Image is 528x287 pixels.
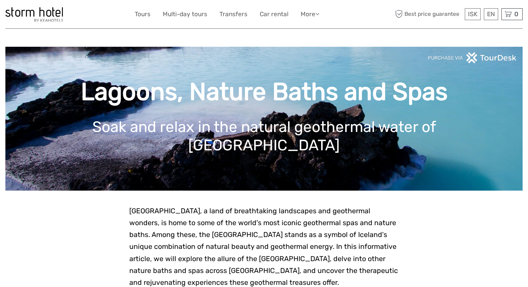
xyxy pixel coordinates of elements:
[468,10,477,18] span: ISK
[484,8,498,20] div: EN
[129,207,398,287] span: [GEOGRAPHIC_DATA], a land of breathtaking landscapes and geothermal wonders, is home to some of t...
[513,10,519,18] span: 0
[16,77,512,106] h1: Lagoons, Nature Baths and Spas
[135,9,150,19] a: Tours
[163,9,207,19] a: Multi-day tours
[393,8,463,20] span: Best price guarantee
[301,9,319,19] a: More
[219,9,247,19] a: Transfers
[16,118,512,154] h1: Soak and relax in the natural geothermal water of [GEOGRAPHIC_DATA]
[260,9,288,19] a: Car rental
[427,52,517,63] img: PurchaseViaTourDeskwhite.png
[5,7,63,22] img: 100-ccb843ef-9ccf-4a27-8048-e049ba035d15_logo_small.jpg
